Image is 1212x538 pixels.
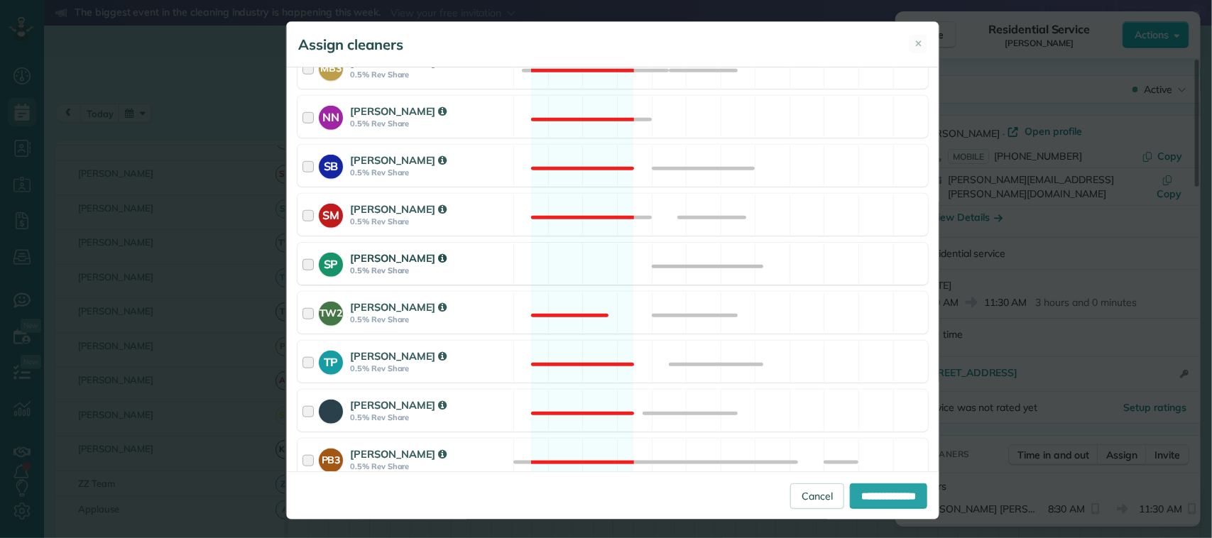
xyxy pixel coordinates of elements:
strong: [PERSON_NAME] [350,349,447,363]
strong: 0.5% Rev Share [350,216,509,226]
h5: Assign cleaners [298,35,403,55]
strong: 0.5% Rev Share [350,314,509,324]
strong: SP [319,253,343,273]
strong: 0.5% Rev Share [350,412,509,422]
strong: [PERSON_NAME] [350,398,447,412]
strong: 0.5% Rev Share [350,119,509,128]
strong: TW2 [319,302,343,321]
strong: [PERSON_NAME] [350,447,447,461]
strong: NN [319,106,343,126]
strong: SM [319,204,343,224]
strong: [PERSON_NAME] [350,153,447,167]
strong: TP [319,351,343,370]
strong: 0.5% Rev Share [350,363,509,373]
strong: 0.5% Rev Share [350,70,509,79]
strong: [PERSON_NAME] [350,104,447,118]
strong: [PERSON_NAME] [350,202,447,216]
strong: [PERSON_NAME] [350,300,447,314]
strong: PB3 [319,449,343,468]
strong: SB [319,155,343,175]
span: ✕ [915,37,922,50]
strong: 0.5% Rev Share [350,265,509,275]
a: Cancel [790,483,844,509]
strong: 0.5% Rev Share [350,461,509,471]
strong: 0.5% Rev Share [350,168,509,177]
strong: [PERSON_NAME] [350,251,447,265]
